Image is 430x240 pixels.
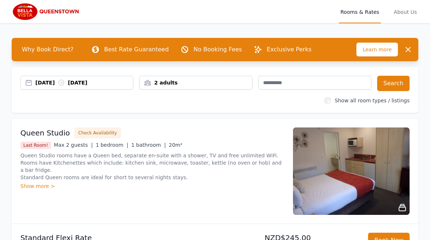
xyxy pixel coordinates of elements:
span: Max 2 guests | [54,142,93,148]
p: Exclusive Perks [267,45,312,54]
span: 1 bathroom | [131,142,166,148]
p: Best Rate Guaranteed [104,45,169,54]
span: Why Book Direct? [16,42,79,57]
span: Learn more [356,43,398,56]
h3: Queen Studio [20,128,70,138]
button: Check Availability [74,127,121,138]
p: Queen Studio rooms have a Queen bed, separate en-suite with a shower, TV and free unlimited WiFi.... [20,152,284,181]
button: Search [377,76,410,91]
div: Show more > [20,182,284,190]
span: 20m² [169,142,182,148]
span: 1 bedroom | [96,142,129,148]
span: Last Room! [20,142,51,149]
label: Show all room types / listings [335,98,410,103]
div: [DATE] [DATE] [35,79,133,86]
div: 2 adults [140,79,252,86]
img: Bella Vista Queenstown [12,3,82,20]
p: No Booking Fees [193,45,242,54]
